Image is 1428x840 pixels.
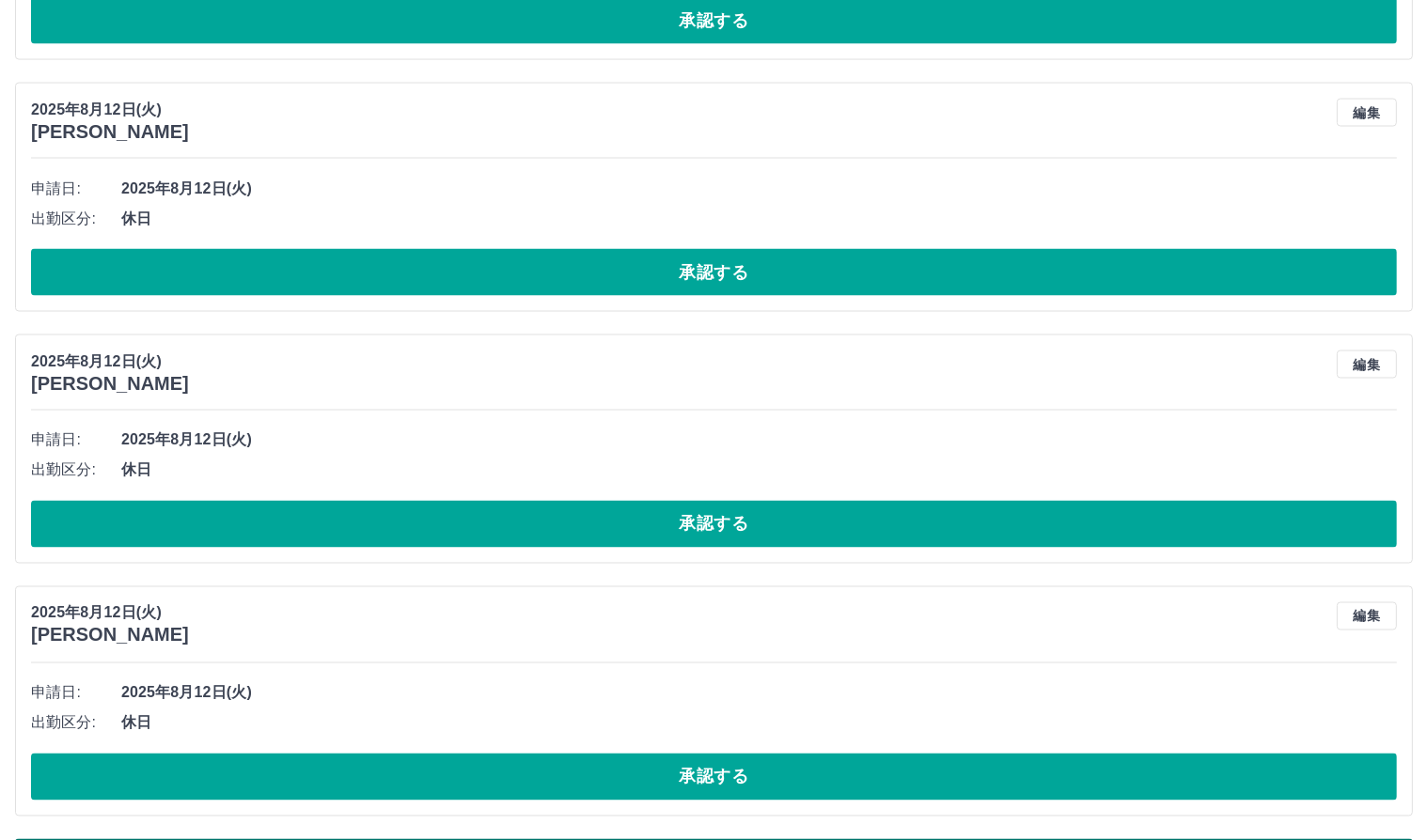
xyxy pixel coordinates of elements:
[31,249,1397,296] button: 承認する
[121,712,1397,735] span: 休日
[121,459,1397,482] span: 休日
[31,625,189,646] h3: [PERSON_NAME]
[31,99,189,121] p: 2025年8月12日(火)
[31,208,121,230] span: 出勤区分:
[121,429,1397,452] span: 2025年8月12日(火)
[121,178,1397,200] span: 2025年8月12日(火)
[31,429,121,452] span: 申請日:
[31,682,121,705] span: 申請日:
[31,350,189,373] p: 2025年8月12日(火)
[1337,350,1397,379] button: 編集
[31,602,189,625] p: 2025年8月12日(火)
[31,178,121,200] span: 申請日:
[31,459,121,482] span: 出勤区分:
[31,712,121,735] span: 出勤区分:
[1337,602,1397,630] button: 編集
[1337,99,1397,127] button: 編集
[121,682,1397,705] span: 2025年8月12日(火)
[121,208,1397,230] span: 休日
[31,373,189,395] h3: [PERSON_NAME]
[31,121,189,143] h3: [PERSON_NAME]
[31,501,1397,548] button: 承認する
[31,754,1397,801] button: 承認する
